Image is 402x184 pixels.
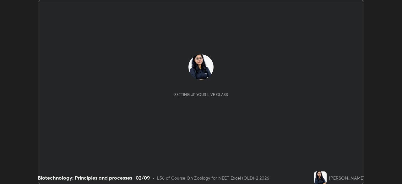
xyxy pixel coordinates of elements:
div: • [152,175,155,181]
div: L56 of Course On Zoology for NEET Excel (OLD)-2 2026 [157,175,269,181]
div: Biotechnology: Principles and processes -02/09 [38,174,150,181]
img: c5c1c0953fab4165a3d8556d5a9fe923.jpg [188,54,214,80]
div: Setting up your live class [174,92,228,97]
div: [PERSON_NAME] [329,175,364,181]
img: c5c1c0953fab4165a3d8556d5a9fe923.jpg [314,171,327,184]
